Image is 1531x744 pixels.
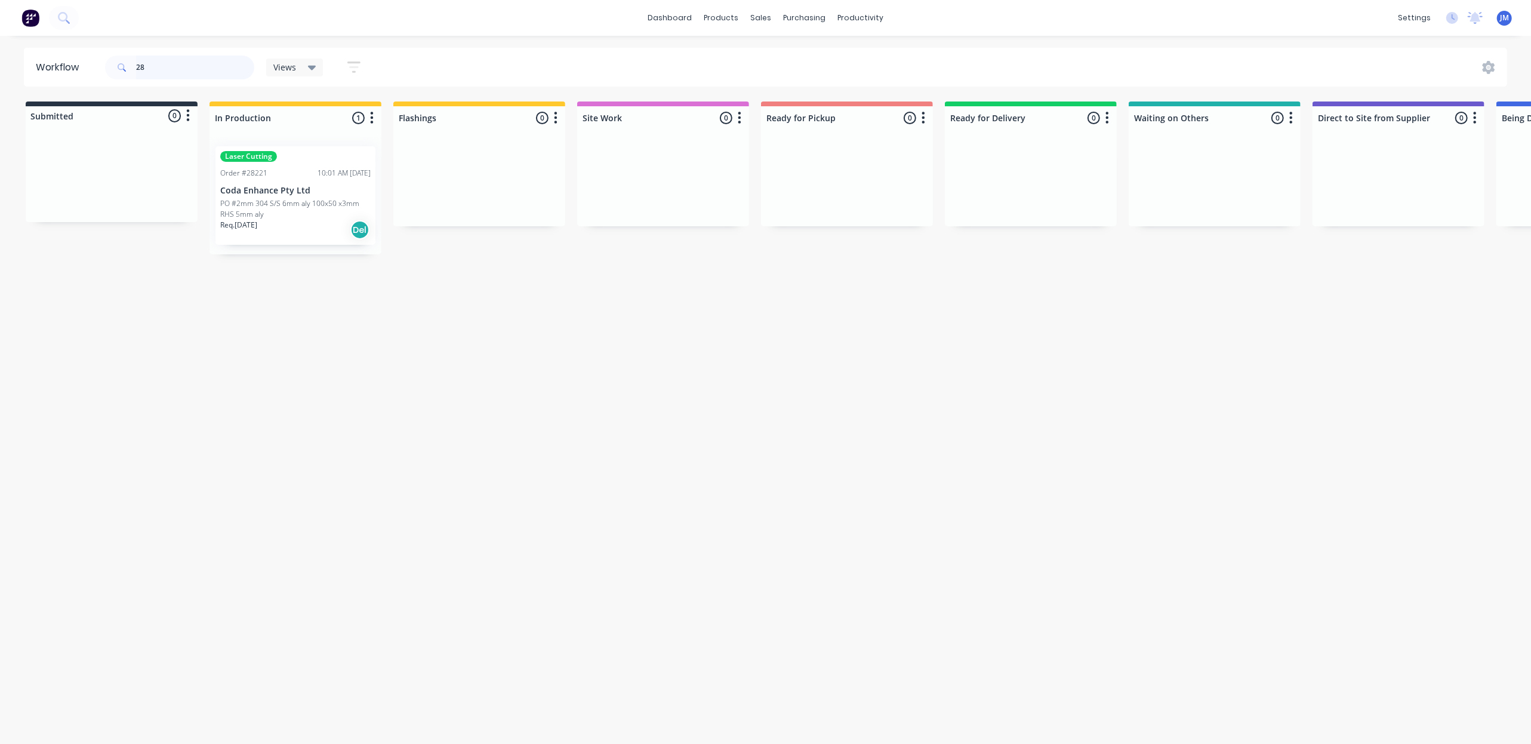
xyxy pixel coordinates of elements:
div: Laser Cutting [220,151,277,162]
a: dashboard [642,9,698,27]
p: PO #2mm 304 S/S 6mm aly 100x50 x3mm RHS 5mm aly [220,198,371,220]
span: Views [273,61,296,73]
p: Req. [DATE] [220,220,257,230]
div: settings [1392,9,1437,27]
img: Factory [21,9,39,27]
div: productivity [831,9,889,27]
div: Del [350,220,369,239]
div: products [698,9,744,27]
span: JM [1500,13,1509,23]
div: Workflow [36,60,85,75]
input: Search for orders... [136,56,254,79]
p: Coda Enhance Pty Ltd [220,186,371,196]
div: Laser CuttingOrder #2822110:01 AM [DATE]Coda Enhance Pty LtdPO #2mm 304 S/S 6mm aly 100x50 x3mm R... [215,146,375,245]
div: Order #28221 [220,168,267,179]
div: sales [744,9,777,27]
div: purchasing [777,9,831,27]
div: 10:01 AM [DATE] [318,168,371,179]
